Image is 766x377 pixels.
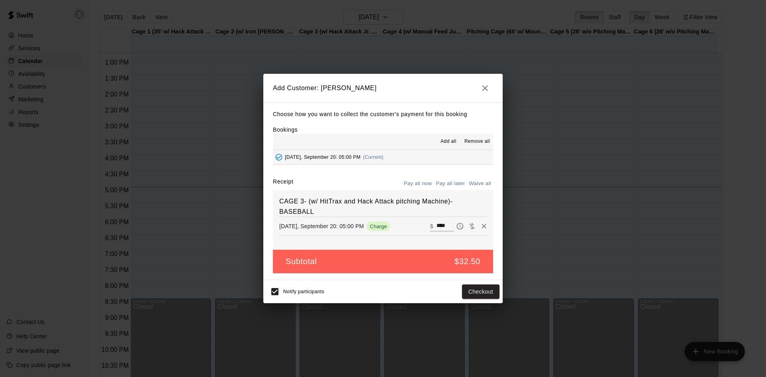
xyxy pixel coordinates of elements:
[279,222,364,230] p: [DATE], September 20: 05:00 PM
[273,109,493,119] p: Choose how you want to collect the customer's payment for this booking
[273,150,493,165] button: Added - Collect Payment[DATE], September 20: 05:00 PM(Current)
[367,223,390,229] span: Charge
[273,178,293,190] label: Receipt
[363,154,384,160] span: (Current)
[454,223,466,229] span: Pay later
[402,178,434,190] button: Pay all now
[263,74,503,103] h2: Add Customer: [PERSON_NAME]
[434,178,467,190] button: Pay all later
[478,220,490,232] button: Remove
[464,138,490,146] span: Remove all
[440,138,456,146] span: Add all
[279,196,487,217] h6: CAGE 3- (w/ HitTrax and Hack Attack pitching Machine)- BASEBALL
[467,178,493,190] button: Waive all
[436,135,461,148] button: Add all
[462,284,499,299] button: Checkout
[285,154,361,160] span: [DATE], September 20: 05:00 PM
[273,151,285,163] button: Added - Collect Payment
[430,222,433,230] p: $
[454,256,480,267] h5: $32.50
[273,126,298,133] label: Bookings
[286,256,317,267] h5: Subtotal
[283,289,324,294] span: Notify participants
[461,135,493,148] button: Remove all
[466,223,478,229] span: Waive payment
